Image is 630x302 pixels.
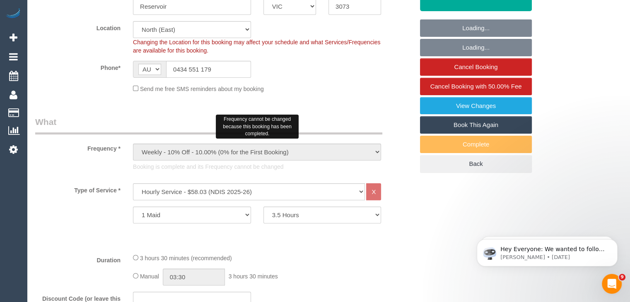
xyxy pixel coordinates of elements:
iframe: Intercom live chat [602,274,622,294]
span: Cancel Booking with 50.00% Fee [430,83,522,90]
label: Location [29,21,127,32]
a: Cancel Booking with 50.00% Fee [420,78,532,95]
a: Book This Again [420,116,532,134]
a: Back [420,155,532,173]
p: Booking is complete and its Frequency cannot be changed [133,163,381,171]
label: Frequency * [29,141,127,153]
span: Send me free SMS reminders about my booking [140,86,264,92]
span: 9 [619,274,625,280]
label: Duration [29,253,127,264]
legend: What [35,116,382,134]
label: Type of Service * [29,183,127,194]
div: Frequency cannot be changed because this booking has been completed. [216,115,299,138]
input: Phone* [166,61,251,78]
span: 3 hours 30 minutes (recommended) [140,255,232,261]
img: Automaid Logo [5,8,22,20]
a: Cancel Booking [420,58,532,76]
p: Message from Ellie, sent 1d ago [36,32,143,39]
iframe: Intercom notifications message [464,222,630,280]
label: Phone* [29,61,127,72]
span: 3 hours 30 minutes [229,273,278,280]
span: Hey Everyone: We wanted to follow up and let you know we have been closely monitoring the account... [36,24,142,113]
span: Manual [140,273,159,280]
span: Changing the Location for this booking may affect your schedule and what Services/Frequencies are... [133,39,380,54]
a: View Changes [420,97,532,115]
